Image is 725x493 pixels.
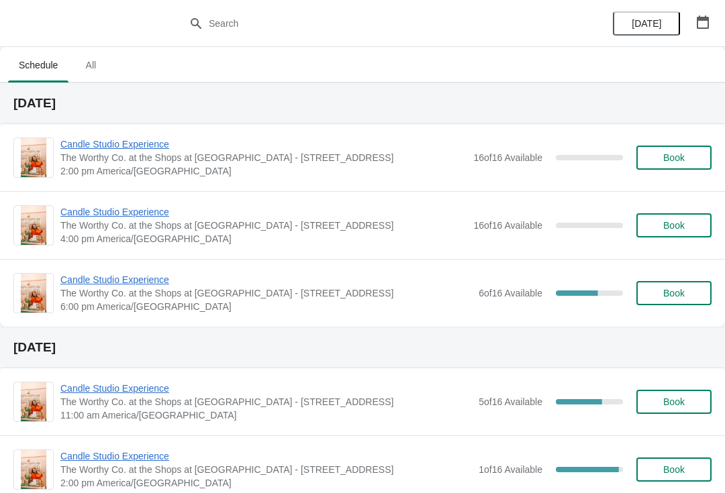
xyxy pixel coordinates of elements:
[479,288,542,298] span: 6 of 16 Available
[60,273,472,286] span: Candle Studio Experience
[208,11,544,36] input: Search
[613,11,680,36] button: [DATE]
[663,152,685,163] span: Book
[74,53,107,77] span: All
[60,463,472,476] span: The Worthy Co. at the Shops at [GEOGRAPHIC_DATA] - [STREET_ADDRESS]
[60,205,467,219] span: Candle Studio Experience
[663,288,685,298] span: Book
[13,341,712,354] h2: [DATE]
[60,232,467,245] span: 4:00 pm America/[GEOGRAPHIC_DATA]
[663,396,685,407] span: Book
[60,449,472,463] span: Candle Studio Experience
[21,138,47,177] img: Candle Studio Experience | The Worthy Co. at the Shops at Clearfork - 5008 Gage Ave. | 2:00 pm Am...
[636,213,712,237] button: Book
[60,476,472,490] span: 2:00 pm America/[GEOGRAPHIC_DATA]
[60,164,467,178] span: 2:00 pm America/[GEOGRAPHIC_DATA]
[60,408,472,422] span: 11:00 am America/[GEOGRAPHIC_DATA]
[13,97,712,110] h2: [DATE]
[636,146,712,170] button: Book
[663,220,685,231] span: Book
[60,300,472,313] span: 6:00 pm America/[GEOGRAPHIC_DATA]
[636,281,712,305] button: Book
[473,152,542,163] span: 16 of 16 Available
[636,457,712,482] button: Book
[21,450,47,489] img: Candle Studio Experience | The Worthy Co. at the Shops at Clearfork - 5008 Gage Ave. | 2:00 pm Am...
[60,151,467,164] span: The Worthy Co. at the Shops at [GEOGRAPHIC_DATA] - [STREET_ADDRESS]
[8,53,68,77] span: Schedule
[60,286,472,300] span: The Worthy Co. at the Shops at [GEOGRAPHIC_DATA] - [STREET_ADDRESS]
[60,219,467,232] span: The Worthy Co. at the Shops at [GEOGRAPHIC_DATA] - [STREET_ADDRESS]
[632,18,661,29] span: [DATE]
[473,220,542,231] span: 16 of 16 Available
[636,390,712,414] button: Book
[479,396,542,407] span: 5 of 16 Available
[21,206,47,245] img: Candle Studio Experience | The Worthy Co. at the Shops at Clearfork - 5008 Gage Ave. | 4:00 pm Am...
[60,395,472,408] span: The Worthy Co. at the Shops at [GEOGRAPHIC_DATA] - [STREET_ADDRESS]
[21,274,47,313] img: Candle Studio Experience | The Worthy Co. at the Shops at Clearfork - 5008 Gage Ave. | 6:00 pm Am...
[479,464,542,475] span: 1 of 16 Available
[21,382,47,421] img: Candle Studio Experience | The Worthy Co. at the Shops at Clearfork - 5008 Gage Ave. | 11:00 am A...
[60,382,472,395] span: Candle Studio Experience
[663,464,685,475] span: Book
[60,138,467,151] span: Candle Studio Experience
